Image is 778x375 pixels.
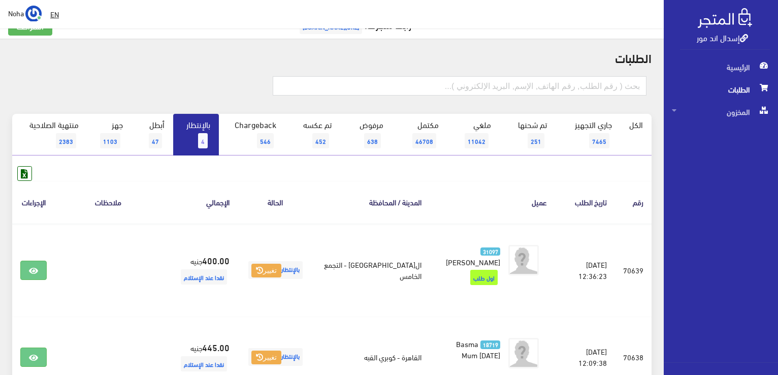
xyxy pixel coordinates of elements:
[456,336,500,362] span: Basma Mum [DATE]
[698,8,752,28] img: .
[672,56,770,78] span: الرئيسية
[621,114,652,135] a: الكل
[12,114,87,155] a: منتهية الصلاحية2383
[56,133,76,148] span: 2383
[161,224,238,317] td: جنيه
[446,255,500,269] span: [PERSON_NAME]
[664,101,778,123] a: المخزون
[55,181,161,223] th: ملاحظات
[8,7,24,19] span: Noha
[664,56,778,78] a: الرئيسية
[149,133,162,148] span: 47
[297,15,411,34] a: رابط متجرك:[URL][DOMAIN_NAME]
[528,133,544,148] span: 251
[672,101,770,123] span: المخزون
[248,261,303,279] span: بالإنتظار
[12,181,55,223] th: الإجراءات
[480,340,500,349] span: 18719
[508,245,539,275] img: avatar.png
[447,114,500,155] a: ملغي11042
[87,114,132,155] a: جهز1103
[181,269,227,285] span: نقدا عند الإستلام
[173,114,219,155] a: بالإنتظار4
[46,5,63,23] a: EN
[273,76,646,96] input: بحث ( رقم الطلب, رقم الهاتف, الإسم, البريد اﻹلكتروني )...
[555,224,615,317] td: [DATE] 12:36:23
[364,133,381,148] span: 638
[340,114,392,155] a: مرفوض638
[430,181,556,223] th: عميل
[500,114,556,155] a: تم شحنها251
[251,264,281,278] button: تغيير
[100,133,120,148] span: 1103
[589,133,609,148] span: 7465
[25,6,42,22] img: ...
[50,8,59,20] u: EN
[412,133,436,148] span: 46708
[312,133,329,148] span: 452
[664,78,778,101] a: الطلبات
[465,133,489,148] span: 11042
[161,181,238,223] th: اﻹجمالي
[556,114,621,155] a: جاري التجهيز7465
[132,114,173,155] a: أبطل47
[313,224,430,317] td: ال[GEOGRAPHIC_DATA] - التجمع الخامس
[313,181,430,223] th: المدينة / المحافظة
[285,114,340,155] a: تم عكسه452
[392,114,447,155] a: مكتمل46708
[251,351,281,365] button: تغيير
[202,254,230,267] strong: 400.00
[697,30,748,45] a: إسدال اند مور
[8,5,42,21] a: ... Noha
[181,356,227,371] span: نقدا عند الإستلام
[202,340,230,354] strong: 445.00
[446,245,501,267] a: 31097 [PERSON_NAME]
[257,133,274,148] span: 546
[672,78,770,101] span: الطلبات
[508,338,539,368] img: avatar.png
[248,348,303,366] span: بالإنتظار
[219,114,285,155] a: Chargeback546
[446,338,501,360] a: 18719 Basma Mum [DATE]
[470,270,498,285] span: اول طلب
[615,181,652,223] th: رقم
[555,181,615,223] th: تاريخ الطلب
[12,51,652,64] h2: الطلبات
[615,224,652,317] td: 70639
[238,181,313,223] th: الحالة
[198,133,208,148] span: 4
[480,247,500,256] span: 31097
